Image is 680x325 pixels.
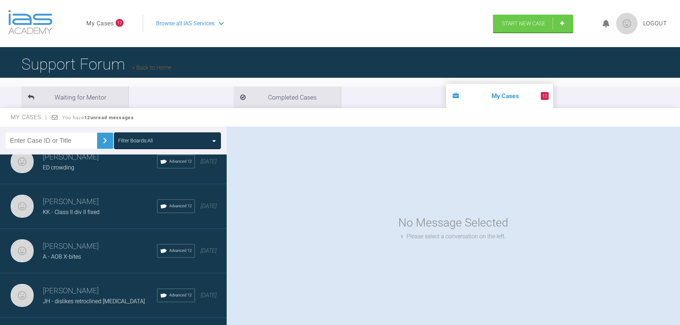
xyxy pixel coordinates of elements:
input: Enter Case ID or Title [6,133,97,149]
a: Start New Case [493,15,573,32]
span: [DATE] [201,158,217,165]
li: Completed Cases [234,86,341,108]
img: Sarah Gatley [11,284,34,307]
a: Back to Home [132,64,171,71]
div: Filter Boards: All [118,137,153,144]
strong: 12 unread messages [84,115,134,120]
h1: Support Forum [21,52,171,77]
h3: [PERSON_NAME] [43,285,157,297]
span: ED crowding [43,164,74,171]
span: My Cases [11,114,47,121]
span: [DATE] [201,203,217,209]
span: 12 [541,92,549,100]
span: 12 [116,19,124,27]
span: JH - dislikes retroclined [MEDICAL_DATA] [43,298,145,305]
a: My Cases [86,19,114,28]
img: Sarah Gatley [11,195,34,218]
li: My Cases [446,84,553,108]
h3: [PERSON_NAME] [43,151,157,163]
span: KK - Class II div II fixed [43,209,100,215]
img: Sarah Gatley [11,239,34,262]
span: Advanced 12 [169,292,192,299]
span: A - AOB X-bites [43,253,81,260]
span: Advanced 12 [169,203,192,209]
li: Waiting for Mentor [21,86,129,108]
h3: [PERSON_NAME] [43,196,157,208]
img: Sarah Gatley [11,150,34,173]
span: [DATE] [201,292,217,299]
img: chevronRight.28bd32b0.svg [99,135,111,146]
h3: [PERSON_NAME] [43,240,157,253]
img: profile.png [616,13,638,34]
div: No Message Selected [398,214,508,232]
div: Please select a conversation on the left. [401,232,506,241]
a: Logout [643,19,667,28]
span: [DATE] [201,247,217,254]
span: Advanced 12 [169,248,192,254]
span: Advanced 12 [169,158,192,165]
span: Start New Case [502,20,545,27]
span: Browse all IAS Services [156,19,215,28]
span: You have [62,115,134,120]
img: logo-light.3e3ef733.png [8,10,52,34]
